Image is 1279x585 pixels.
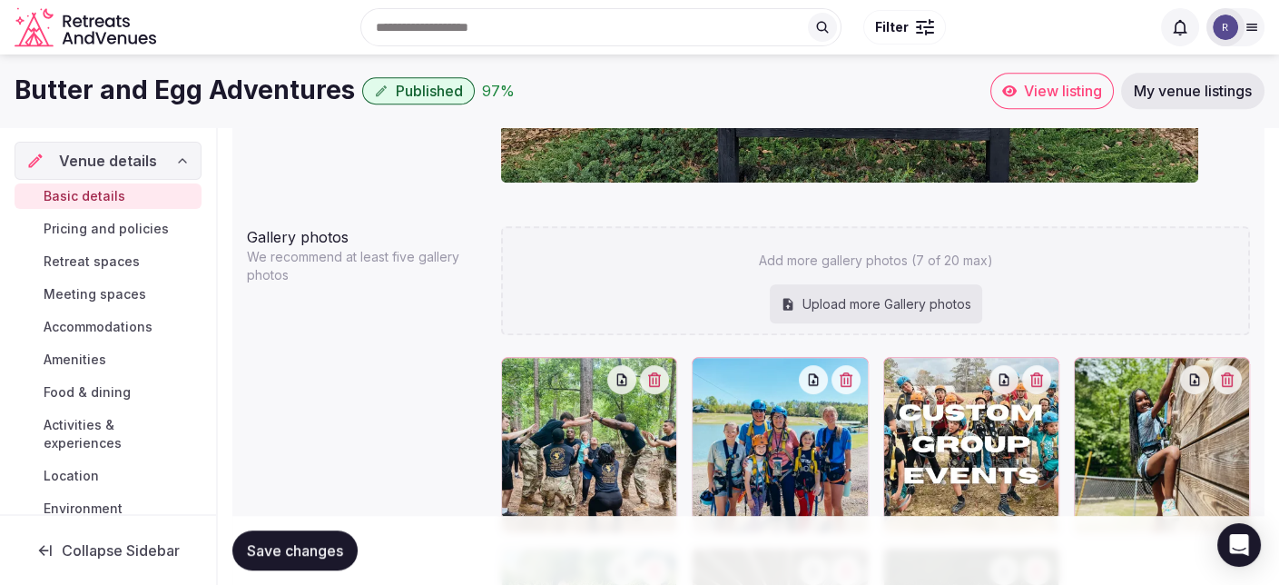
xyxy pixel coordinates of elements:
[62,541,180,560] span: Collapse Sidebar
[1217,523,1261,567] div: Open Intercom Messenger
[1024,82,1102,100] span: View listing
[15,496,202,521] a: Environment
[44,253,140,271] span: Retreat spaces
[247,248,479,284] p: We recommend at least five gallery photos
[15,380,202,405] a: Food & dining
[1134,82,1252,100] span: My venue listings
[44,467,99,485] span: Location
[15,412,202,456] a: Activities & experiences
[1074,357,1250,533] div: climbingwall.jpg
[44,351,106,369] span: Amenities
[44,187,125,205] span: Basic details
[15,282,202,307] a: Meeting spaces
[15,249,202,274] a: Retreat spaces
[396,82,463,100] span: Published
[44,285,146,303] span: Meeting spaces
[15,216,202,242] a: Pricing and policies
[501,357,677,533] div: Photo Apr 19 2024, 11 30 52 AM.jpg
[247,541,343,560] span: Save changes
[232,530,358,570] button: Save changes
[482,80,515,102] div: 97 %
[15,463,202,489] a: Location
[44,318,152,336] span: Accommodations
[247,219,487,248] div: Gallery photos
[770,284,982,324] div: Upload more Gallery photos
[1121,73,1264,109] a: My venue listings
[15,7,160,48] svg: Retreats and Venues company logo
[15,347,202,372] a: Amenities
[44,383,131,402] span: Food & dining
[875,18,909,36] span: Filter
[482,80,515,102] button: 97%
[883,357,1059,533] div: customgroupyoutube.jpg
[44,220,169,238] span: Pricing and policies
[15,73,355,108] h1: Butter and Egg Adventures
[15,314,202,340] a: Accommodations
[15,530,202,570] button: Collapse Sidebar
[59,150,157,172] span: Venue details
[15,7,160,48] a: Visit the homepage
[1213,15,1238,40] img: ron
[759,252,993,270] p: Add more gallery photos (7 of 20 max)
[362,77,475,104] button: Published
[990,73,1114,109] a: View listing
[44,416,194,452] span: Activities & experiences
[692,357,868,533] div: Photo Apr 05 2024, 2 51 50 PM.jpg
[44,500,123,518] span: Environment
[863,10,946,45] button: Filter
[15,183,202,209] a: Basic details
